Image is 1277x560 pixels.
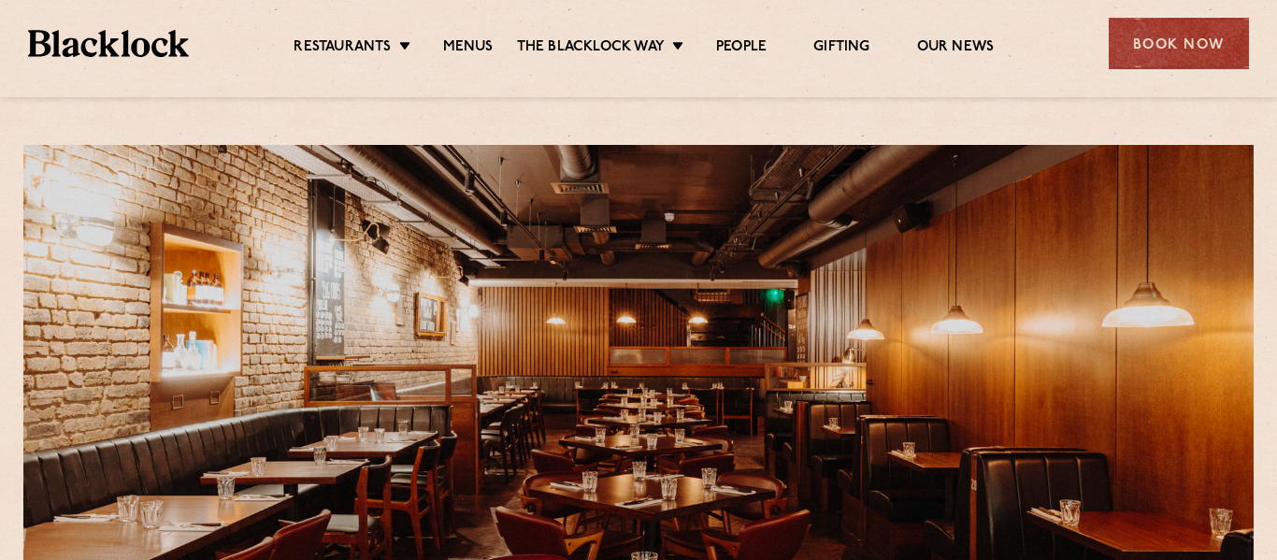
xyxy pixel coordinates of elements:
a: The Blacklock Way [517,38,665,59]
a: Gifting [813,38,869,59]
a: Restaurants [294,38,391,59]
img: BL_Textured_Logo-footer-cropped.svg [28,30,189,57]
div: Book Now [1109,18,1249,69]
a: People [716,38,767,59]
a: Menus [443,38,494,59]
a: Our News [917,38,995,59]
